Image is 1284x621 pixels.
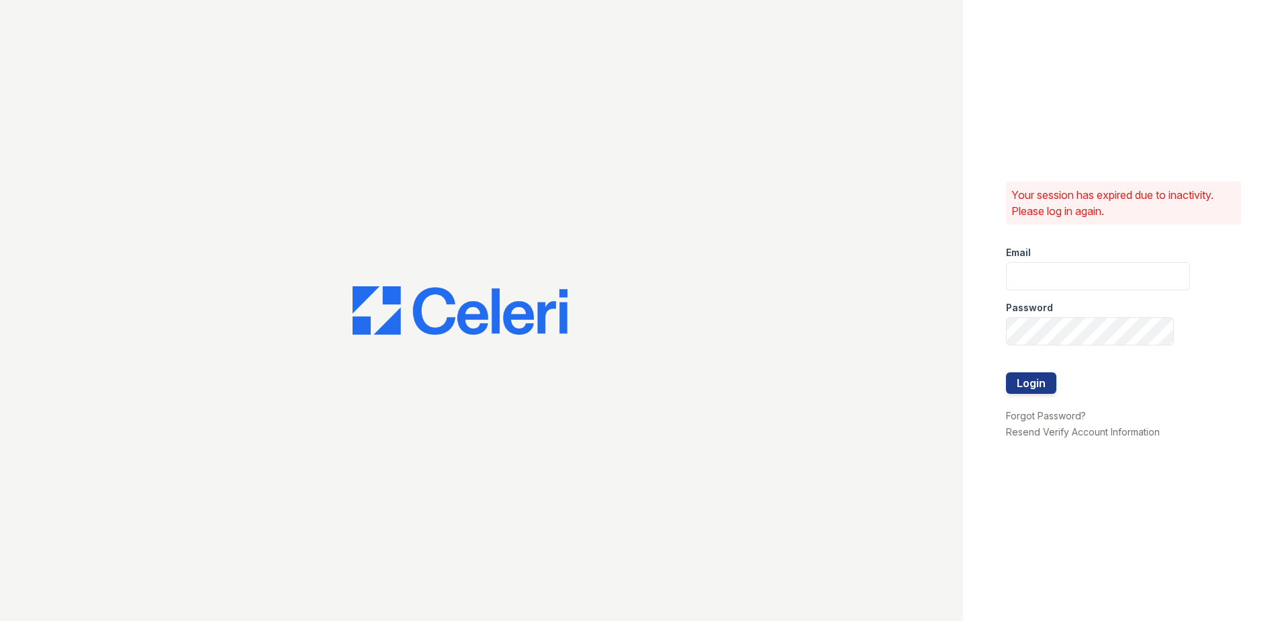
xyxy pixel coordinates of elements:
[1006,301,1053,315] label: Password
[1006,372,1056,394] button: Login
[1006,410,1086,421] a: Forgot Password?
[1011,187,1236,219] p: Your session has expired due to inactivity. Please log in again.
[1006,246,1031,259] label: Email
[1006,426,1160,438] a: Resend Verify Account Information
[353,286,567,335] img: CE_Logo_Blue-a8612792a0a2168367f1c8372b55b34899dd931a85d93a1a3d3e32e68fde9ad4.png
